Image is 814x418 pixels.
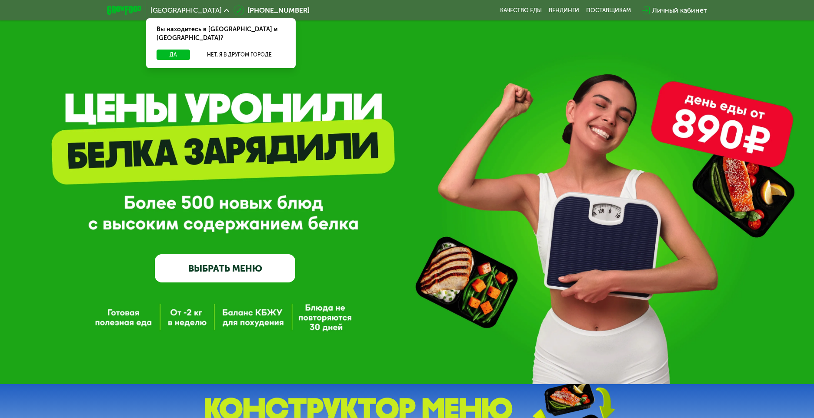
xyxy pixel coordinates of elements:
div: Личный кабинет [652,5,707,16]
a: Вендинги [549,7,579,14]
a: [PHONE_NUMBER] [234,5,310,16]
a: Качество еды [500,7,542,14]
div: Вы находитесь в [GEOGRAPHIC_DATA] и [GEOGRAPHIC_DATA]? [146,18,296,50]
a: ВЫБРАТЬ МЕНЮ [155,254,296,282]
span: [GEOGRAPHIC_DATA] [150,7,222,14]
button: Нет, я в другом городе [193,50,285,60]
button: Да [157,50,190,60]
div: поставщикам [586,7,631,14]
